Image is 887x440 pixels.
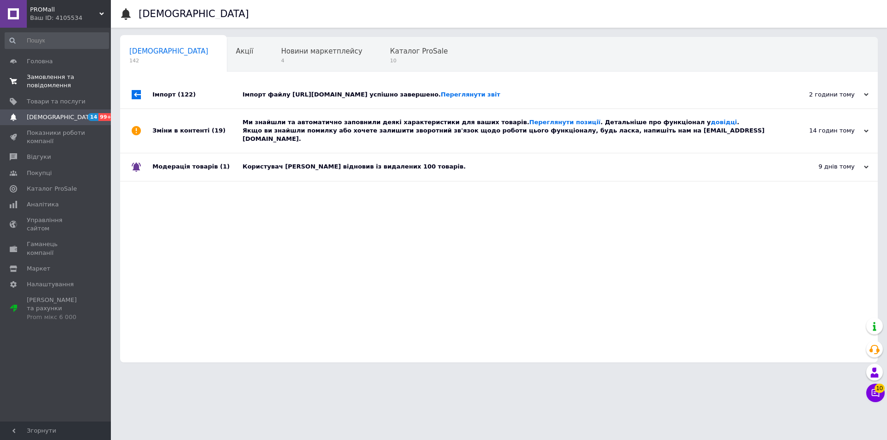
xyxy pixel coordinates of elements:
[27,153,51,161] span: Відгуки
[27,169,52,177] span: Покупці
[875,384,885,393] span: 10
[281,57,362,64] span: 4
[27,73,85,90] span: Замовлення та повідомлення
[139,8,249,19] h1: [DEMOGRAPHIC_DATA]
[27,313,85,321] div: Prom мікс 6 000
[529,119,601,126] a: Переглянути позиції
[776,127,869,135] div: 14 годин тому
[30,14,111,22] div: Ваш ID: 4105534
[27,200,59,209] span: Аналітика
[212,127,225,134] span: (19)
[27,113,95,121] span: [DEMOGRAPHIC_DATA]
[27,185,77,193] span: Каталог ProSale
[243,118,776,144] div: Ми знайшли та автоматично заповнили деякі характеристики для ваших товарів. . Детальніше про функ...
[152,153,243,181] div: Модерація товарів
[711,119,737,126] a: довідці
[27,129,85,145] span: Показники роботи компанії
[27,265,50,273] span: Маркет
[152,81,243,108] div: Імпорт
[866,384,885,402] button: Чат з покупцем10
[129,47,208,55] span: [DEMOGRAPHIC_DATA]
[243,90,776,99] div: Імпорт файлу [URL][DOMAIN_NAME] успішно завершено.
[776,163,869,171] div: 9 днів тому
[220,163,230,170] span: (1)
[5,32,109,49] input: Пошук
[178,91,196,98] span: (122)
[441,91,500,98] a: Переглянути звіт
[776,90,869,99] div: 2 години тому
[98,113,114,121] span: 99+
[27,296,85,321] span: [PERSON_NAME] та рахунки
[88,113,98,121] span: 14
[129,57,208,64] span: 142
[27,216,85,233] span: Управління сайтом
[390,57,448,64] span: 10
[27,57,53,66] span: Головна
[27,240,85,257] span: Гаманець компанії
[281,47,362,55] span: Новини маркетплейсу
[30,6,99,14] span: PROMall
[243,163,776,171] div: Користувач [PERSON_NAME] відновив із видалених 100 товарів.
[27,97,85,106] span: Товари та послуги
[152,109,243,153] div: Зміни в контенті
[390,47,448,55] span: Каталог ProSale
[27,280,74,289] span: Налаштування
[236,47,254,55] span: Акції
